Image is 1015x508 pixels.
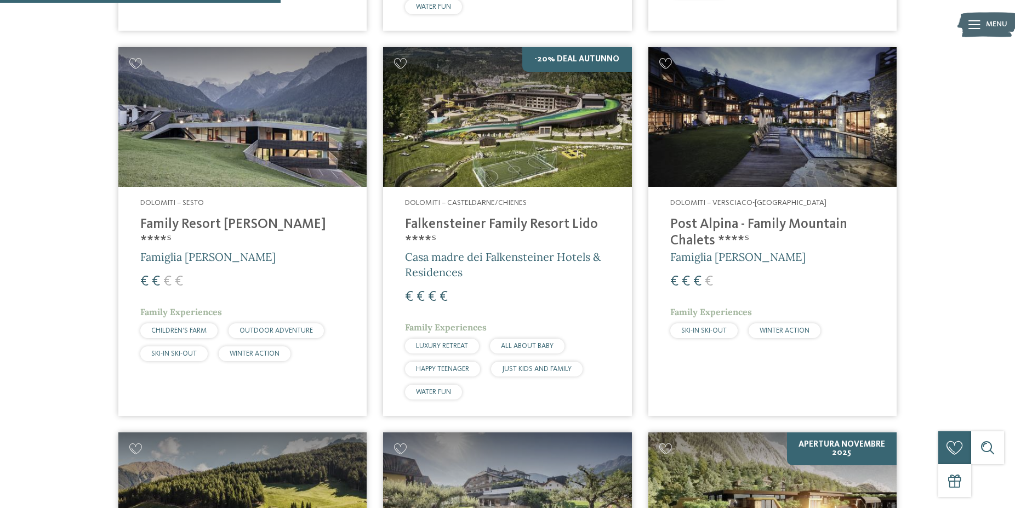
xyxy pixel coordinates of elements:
span: Dolomiti – Casteldarne/Chienes [405,199,527,207]
h4: Post Alpina - Family Mountain Chalets ****ˢ [670,216,875,249]
span: OUTDOOR ADVENTURE [240,327,313,334]
span: € [152,275,160,289]
a: Cercate un hotel per famiglie? Qui troverete solo i migliori! Dolomiti – Sesto Family Resort [PER... [118,47,367,416]
span: € [140,275,149,289]
h4: Family Resort [PERSON_NAME] ****ˢ [140,216,345,249]
span: Family Experiences [405,322,487,333]
span: € [670,275,678,289]
span: € [405,290,413,304]
a: Cercate un hotel per famiglie? Qui troverete solo i migliori! -20% Deal Autunno Dolomiti – Castel... [383,47,631,416]
span: € [175,275,183,289]
span: € [440,290,448,304]
span: WATER FUN [416,389,451,396]
img: Family Resort Rainer ****ˢ [118,47,367,187]
span: € [693,275,702,289]
span: € [417,290,425,304]
span: SKI-IN SKI-OUT [681,327,727,334]
span: SKI-IN SKI-OUT [151,350,197,357]
span: LUXURY RETREAT [416,343,468,350]
span: € [428,290,436,304]
span: HAPPY TEENAGER [416,366,469,373]
span: WATER FUN [416,3,451,10]
span: WINTER ACTION [760,327,809,334]
span: Dolomiti – Sesto [140,199,204,207]
span: Famiglia [PERSON_NAME] [140,250,276,264]
span: CHILDREN’S FARM [151,327,207,334]
img: Cercate un hotel per famiglie? Qui troverete solo i migliori! [383,47,631,187]
h4: Falkensteiner Family Resort Lido ****ˢ [405,216,609,249]
span: ALL ABOUT BABY [501,343,554,350]
span: € [163,275,172,289]
span: JUST KIDS AND FAMILY [502,366,572,373]
span: Family Experiences [670,306,752,317]
a: Cercate un hotel per famiglie? Qui troverete solo i migliori! Dolomiti – Versciaco-[GEOGRAPHIC_DA... [648,47,897,416]
span: Famiglia [PERSON_NAME] [670,250,806,264]
img: Post Alpina - Family Mountain Chalets ****ˢ [648,47,897,187]
span: € [682,275,690,289]
span: WINTER ACTION [230,350,280,357]
span: € [705,275,713,289]
span: Family Experiences [140,306,222,317]
span: Casa madre dei Falkensteiner Hotels & Residences [405,250,601,279]
span: Dolomiti – Versciaco-[GEOGRAPHIC_DATA] [670,199,826,207]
